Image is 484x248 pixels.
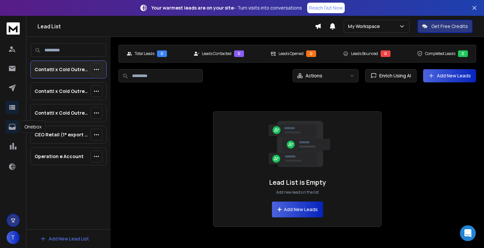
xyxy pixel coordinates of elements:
p: Actions [306,72,322,79]
div: Onebox [20,121,46,133]
p: My Workspace [348,23,383,30]
p: Get Free Credits [431,23,468,30]
p: Contatti x Cold Outreach Reachinbox 4 [35,66,88,73]
p: Total Leads [135,51,154,56]
button: Add New Leads [423,69,476,82]
p: Contatti x Cold Outreach Reachinbox 6 [35,110,88,116]
img: logo [7,22,20,35]
p: Completed Leads [425,51,455,56]
div: 0 [458,50,468,57]
a: Add New Leads [428,72,471,79]
p: Reach Out Now [309,5,343,11]
button: Add New Leads [272,202,323,217]
p: Leads Bounced [351,51,378,56]
button: T [7,231,20,244]
p: Add new leads in the list [276,190,319,195]
p: Leads Opened [279,51,304,56]
p: Contatti x Cold Outreach Reachinbox 5 [35,88,88,95]
p: Operation e Account [35,153,84,160]
p: – Turn visits into conversations [151,5,302,11]
p: Leads Contacted [202,51,231,56]
button: Get Free Credits [417,20,472,33]
div: 0 [157,50,167,57]
div: 0 [234,50,244,57]
div: 0 [306,50,316,57]
div: 0 [381,50,390,57]
p: CEO Retail (1° export [PERSON_NAME]) [35,131,88,138]
strong: Your warmest leads are on your site [151,5,234,11]
span: Enrich Using AI [377,72,411,79]
button: Enrich Using AI [365,69,417,82]
h1: Lead List is Empty [269,178,326,187]
a: Reach Out Now [307,3,345,13]
h1: Lead List [38,22,315,30]
button: Add New Lead List [35,232,94,245]
div: Open Intercom Messenger [460,225,476,241]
